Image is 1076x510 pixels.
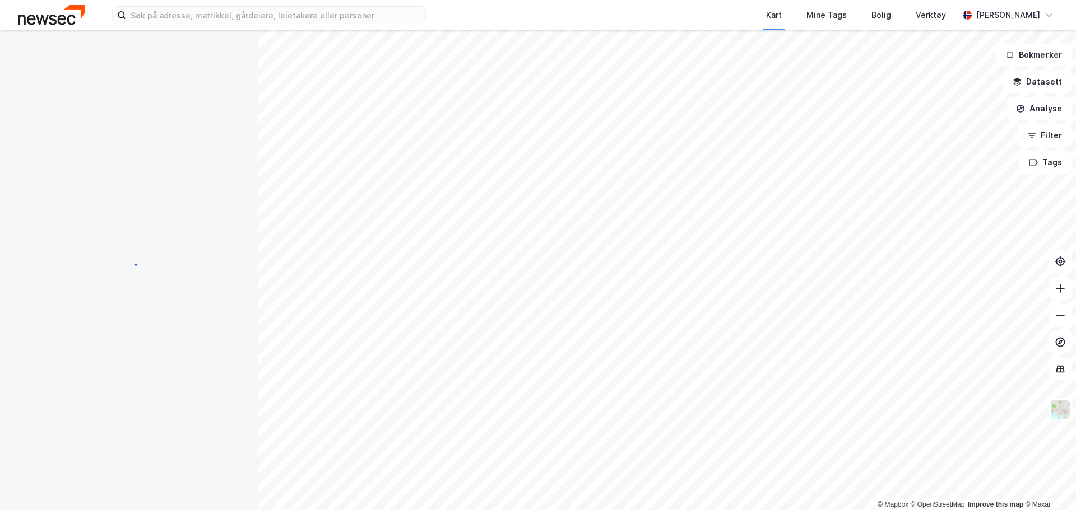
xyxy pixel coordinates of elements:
[1019,151,1072,174] button: Tags
[968,500,1023,508] a: Improve this map
[1050,399,1071,420] img: Z
[878,500,908,508] a: Mapbox
[806,8,847,22] div: Mine Tags
[18,5,85,25] img: newsec-logo.f6e21ccffca1b3a03d2d.png
[120,255,138,273] img: spinner.a6d8c91a73a9ac5275cf975e30b51cfb.svg
[1018,124,1072,147] button: Filter
[976,8,1040,22] div: [PERSON_NAME]
[916,8,946,22] div: Verktøy
[1020,456,1076,510] iframe: Chat Widget
[126,7,425,24] input: Søk på adresse, matrikkel, gårdeiere, leietakere eller personer
[766,8,782,22] div: Kart
[1020,456,1076,510] div: Kontrollprogram for chat
[1007,97,1072,120] button: Analyse
[911,500,965,508] a: OpenStreetMap
[1003,71,1072,93] button: Datasett
[871,8,891,22] div: Bolig
[996,44,1072,66] button: Bokmerker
